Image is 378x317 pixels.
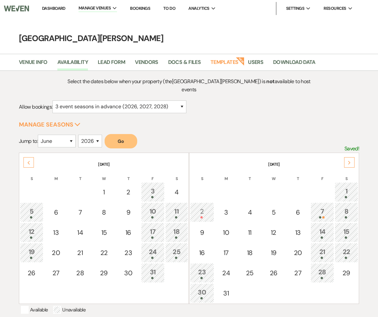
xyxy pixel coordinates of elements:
p: Select the dates below when your property (the [GEOGRAPHIC_DATA][PERSON_NAME] ) is available to h... [62,77,317,94]
button: Go [105,134,137,148]
div: 1 [338,186,355,198]
div: 25 [242,268,257,278]
span: Resources [324,5,346,12]
div: 30 [120,268,137,278]
div: 30 [194,287,211,299]
th: S [335,168,358,182]
a: Availability [57,58,88,70]
div: 12 [23,227,40,239]
div: 10 [145,206,161,219]
div: 15 [338,227,355,239]
div: 13 [48,228,65,237]
th: T [69,168,92,182]
div: 11 [169,206,184,219]
div: 25 [169,247,184,259]
a: Templates [211,58,238,70]
div: 24 [218,268,234,278]
div: 14 [72,228,88,237]
th: [DATE] [190,154,358,167]
div: 16 [120,228,137,237]
span: Jump to: [19,138,38,144]
div: 4 [169,187,184,197]
span: Settings [286,5,305,12]
div: 1 [96,187,112,197]
div: 12 [265,228,282,237]
span: Manage Venues [79,5,111,11]
a: Bookings [130,6,150,11]
div: 3 [218,207,234,217]
th: W [92,168,116,182]
div: 19 [265,248,282,258]
img: Weven Logo [4,2,29,15]
div: 3 [145,186,161,198]
div: 14 [314,227,330,239]
a: Vendors [135,58,158,70]
div: 20 [289,248,306,258]
div: 28 [314,267,330,279]
div: 28 [72,268,88,278]
div: 5 [265,207,282,217]
div: 29 [96,268,112,278]
div: 17 [218,248,234,258]
div: 7 [72,207,88,217]
th: S [20,168,43,182]
div: 18 [169,227,184,239]
span: Allow bookings: [19,103,52,110]
a: Lead Form [98,58,125,70]
a: Download Data [273,58,315,70]
div: 15 [96,228,112,237]
th: F [141,168,165,182]
div: 31 [218,288,234,298]
div: 22 [96,248,112,258]
button: Manage Seasons [19,122,80,128]
a: Users [248,58,263,70]
a: Docs & Files [168,58,201,70]
div: 27 [48,268,65,278]
p: Unavailable [53,306,86,314]
div: 2 [194,206,211,219]
div: 10 [218,228,234,237]
strong: not [266,78,274,85]
th: W [262,168,285,182]
div: 31 [145,267,161,279]
th: T [286,168,310,182]
span: Analytics [188,5,209,12]
th: F [311,168,334,182]
div: 26 [23,268,40,278]
div: 21 [72,248,88,258]
div: 26 [265,268,282,278]
strong: New [236,56,245,66]
div: 18 [242,248,257,258]
div: 24 [145,247,161,259]
div: 16 [194,248,211,258]
div: 21 [314,247,330,259]
div: 17 [145,227,161,239]
a: Dashboard [42,6,65,11]
p: Saved! [344,144,359,153]
div: 13 [289,228,306,237]
div: 5 [23,206,40,219]
th: M [44,168,68,182]
th: M [215,168,238,182]
a: Venue Info [19,58,48,70]
div: 7 [314,206,330,219]
th: S [190,168,214,182]
div: 6 [48,207,65,217]
div: 4 [242,207,257,217]
div: 22 [338,247,355,259]
div: 27 [289,268,306,278]
div: 8 [338,206,355,219]
div: 19 [23,247,40,259]
div: 8 [96,207,112,217]
div: 2 [120,187,137,197]
div: 6 [289,207,306,217]
th: T [116,168,140,182]
div: 23 [120,248,137,258]
div: 29 [338,268,355,278]
th: T [238,168,261,182]
a: To Do [163,6,175,11]
th: [DATE] [20,154,188,167]
div: 20 [48,248,65,258]
p: Available [21,306,48,314]
th: S [165,168,188,182]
